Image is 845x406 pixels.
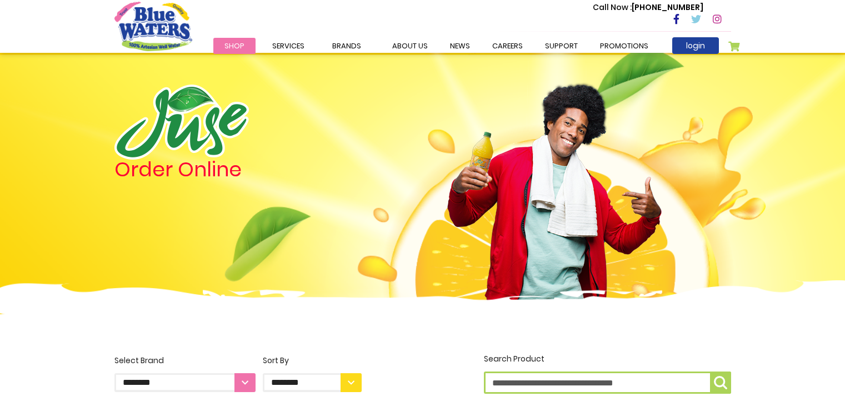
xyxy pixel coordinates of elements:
[332,41,361,51] span: Brands
[446,64,663,302] img: man.png
[481,38,534,54] a: careers
[114,160,362,180] h4: Order Online
[672,37,719,54] a: login
[714,376,727,389] img: search-icon.png
[263,355,362,367] div: Sort By
[114,373,256,392] select: Select Brand
[484,353,731,394] label: Search Product
[114,85,249,160] img: logo
[589,38,659,54] a: Promotions
[263,373,362,392] select: Sort By
[593,2,703,13] p: [PHONE_NUMBER]
[114,355,256,392] label: Select Brand
[484,372,731,394] input: Search Product
[593,2,632,13] span: Call Now :
[114,2,192,51] a: store logo
[381,38,439,54] a: about us
[224,41,244,51] span: Shop
[439,38,481,54] a: News
[534,38,589,54] a: support
[710,372,731,394] button: Search Product
[272,41,304,51] span: Services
